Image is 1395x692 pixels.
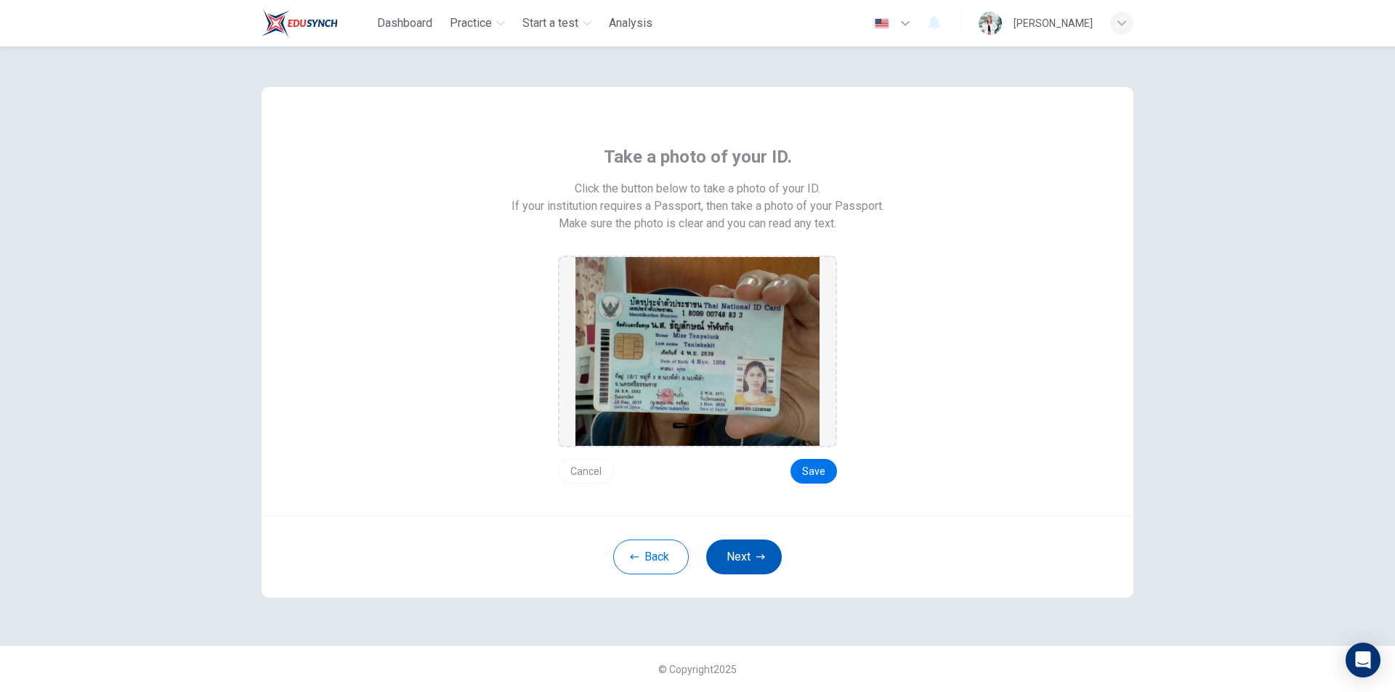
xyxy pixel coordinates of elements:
span: Analysis [609,15,652,32]
img: Profile picture [979,12,1002,35]
span: Practice [450,15,492,32]
span: Make sure the photo is clear and you can read any text. [559,215,836,232]
img: Train Test logo [262,9,338,38]
div: Open Intercom Messenger [1346,643,1380,677]
div: [PERSON_NAME] [1014,15,1093,32]
button: Save [790,459,837,484]
button: Next [706,540,782,574]
span: Click the button below to take a photo of your ID. If your institution requires a Passport, then ... [511,180,884,215]
img: en [873,18,891,29]
button: Back [613,540,689,574]
button: Cancel [558,459,614,484]
span: Start a test [522,15,578,32]
img: preview screemshot [575,257,820,446]
span: © Copyright 2025 [658,664,737,675]
a: Train Test logo [262,9,371,38]
span: Dashboard [377,15,432,32]
button: Practice [444,10,511,36]
button: Dashboard [371,10,438,36]
span: Take a photo of your ID. [604,145,792,168]
button: Start a test [517,10,597,36]
button: Analysis [603,10,658,36]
